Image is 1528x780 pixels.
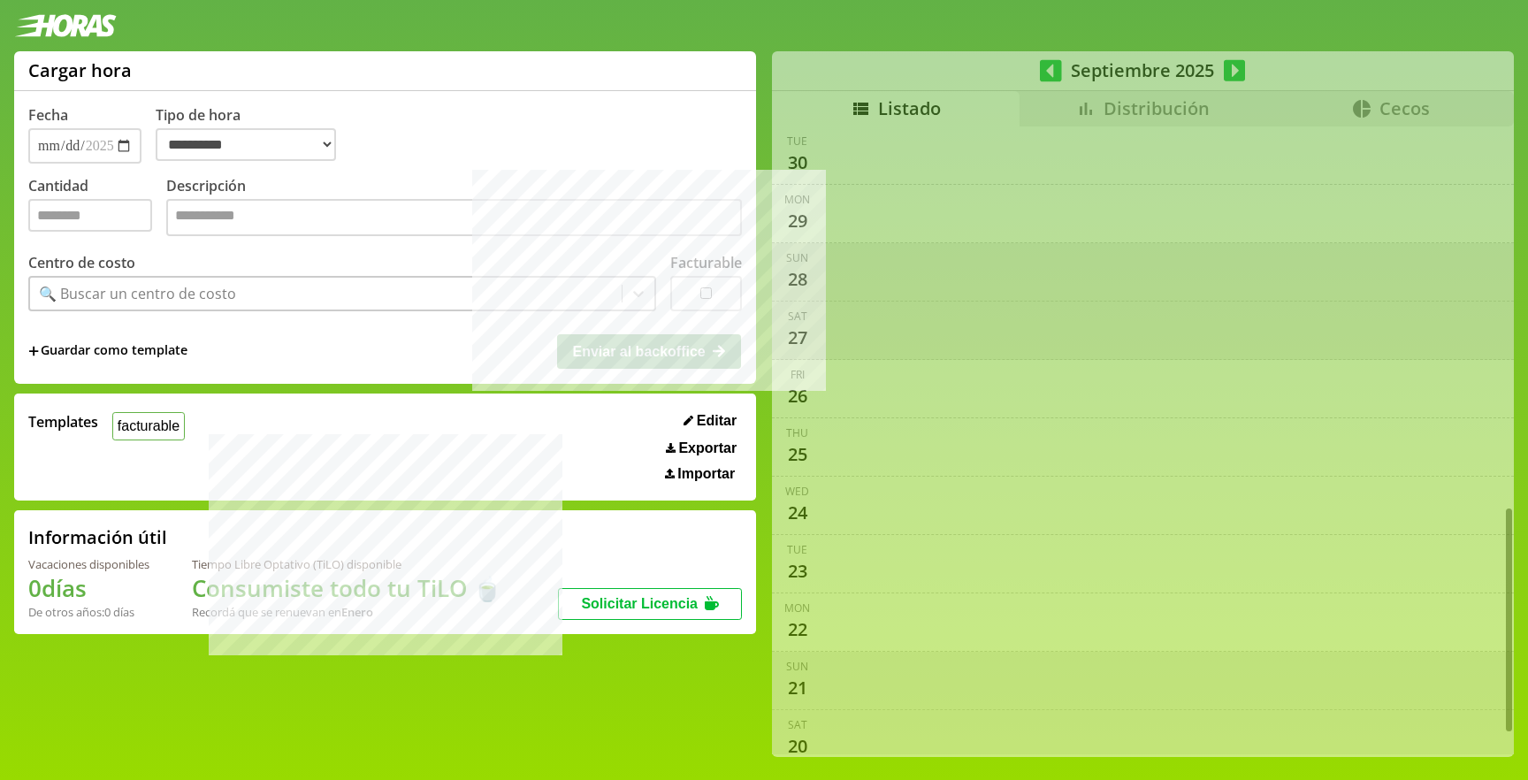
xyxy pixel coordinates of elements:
select: Tipo de hora [156,128,336,161]
span: Importar [677,466,735,482]
label: Descripción [166,176,742,241]
h1: 0 días [28,572,149,604]
textarea: Descripción [166,199,742,236]
span: + [28,341,39,361]
label: Facturable [670,253,742,272]
label: Centro de costo [28,253,135,272]
span: +Guardar como template [28,341,187,361]
button: Solicitar Licencia [558,588,742,620]
label: Fecha [28,105,68,125]
div: Tiempo Libre Optativo (TiLO) disponible [192,556,501,572]
div: De otros años: 0 días [28,604,149,620]
b: Enero [341,604,373,620]
img: logotipo [14,14,117,37]
h1: Cargar hora [28,58,132,82]
div: Recordá que se renuevan en [192,604,501,620]
button: Exportar [661,440,742,457]
label: Tipo de hora [156,105,350,164]
label: Cantidad [28,176,166,241]
h2: Información útil [28,525,167,549]
span: Templates [28,412,98,432]
span: Editar [697,413,737,429]
span: Exportar [678,440,737,456]
h1: Consumiste todo tu TiLO 🍵 [192,572,501,604]
div: Vacaciones disponibles [28,556,149,572]
button: Editar [678,412,742,430]
div: 🔍 Buscar un centro de costo [39,284,236,303]
button: facturable [112,412,185,440]
span: Solicitar Licencia [581,596,698,611]
input: Cantidad [28,199,152,232]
